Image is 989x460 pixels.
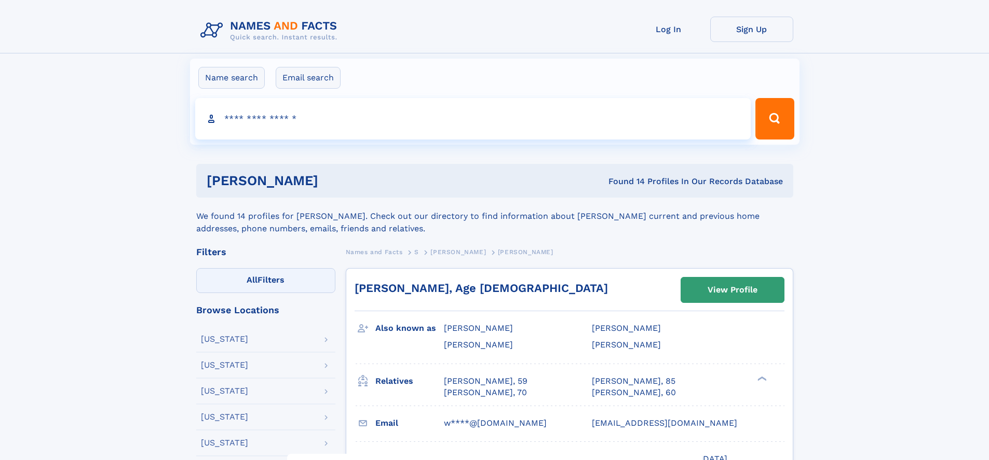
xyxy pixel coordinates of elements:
[463,176,783,187] div: Found 14 Profiles In Our Records Database
[375,414,444,432] h3: Email
[444,375,527,387] a: [PERSON_NAME], 59
[346,245,403,258] a: Names and Facts
[196,198,793,235] div: We found 14 profiles for [PERSON_NAME]. Check out our directory to find information about [PERSON...
[710,17,793,42] a: Sign Up
[444,387,527,398] a: [PERSON_NAME], 70
[444,323,513,333] span: [PERSON_NAME]
[355,282,608,295] a: [PERSON_NAME], Age [DEMOGRAPHIC_DATA]
[201,439,248,447] div: [US_STATE]
[196,17,346,45] img: Logo Names and Facts
[196,305,335,315] div: Browse Locations
[414,248,419,256] span: S
[196,268,335,293] label: Filters
[276,67,341,89] label: Email search
[592,418,737,428] span: [EMAIL_ADDRESS][DOMAIN_NAME]
[198,67,265,89] label: Name search
[375,319,444,337] h3: Also known as
[247,275,258,285] span: All
[592,323,661,333] span: [PERSON_NAME]
[444,340,513,350] span: [PERSON_NAME]
[681,277,784,302] a: View Profile
[755,375,767,382] div: ❯
[708,278,757,302] div: View Profile
[414,245,419,258] a: S
[430,245,486,258] a: [PERSON_NAME]
[375,372,444,390] h3: Relatives
[755,98,794,140] button: Search Button
[201,361,248,369] div: [US_STATE]
[592,375,675,387] a: [PERSON_NAME], 85
[430,248,486,256] span: [PERSON_NAME]
[207,174,464,187] h1: [PERSON_NAME]
[201,387,248,395] div: [US_STATE]
[592,387,676,398] a: [PERSON_NAME], 60
[592,340,661,350] span: [PERSON_NAME]
[201,335,248,343] div: [US_STATE]
[195,98,751,140] input: search input
[201,413,248,421] div: [US_STATE]
[627,17,710,42] a: Log In
[196,247,335,257] div: Filters
[498,248,553,256] span: [PERSON_NAME]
